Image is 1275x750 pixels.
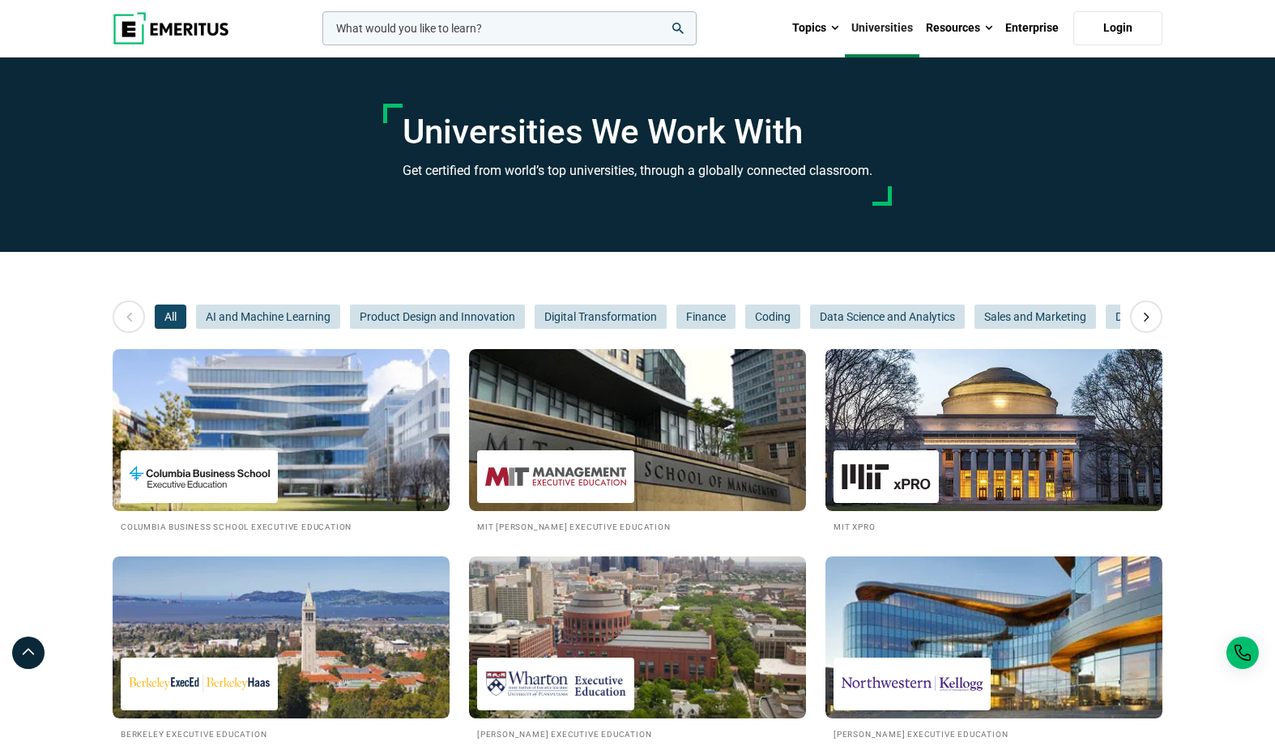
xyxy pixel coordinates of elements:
[1073,11,1162,45] a: Login
[485,666,626,702] img: Wharton Executive Education
[322,11,697,45] input: woocommerce-product-search-field-0
[350,305,525,329] button: Product Design and Innovation
[535,305,667,329] button: Digital Transformation
[745,305,800,329] button: Coding
[676,305,736,329] button: Finance
[113,349,450,511] img: Universities We Work With
[825,349,1162,533] a: Universities We Work With MIT xPRO MIT xPRO
[113,349,450,533] a: Universities We Work With Columbia Business School Executive Education Columbia Business School E...
[825,349,1162,511] img: Universities We Work With
[810,305,965,329] button: Data Science and Analytics
[485,458,626,495] img: MIT Sloan Executive Education
[477,727,798,740] h2: [PERSON_NAME] Executive Education
[469,556,806,740] a: Universities We Work With Wharton Executive Education [PERSON_NAME] Executive Education
[113,556,450,718] img: Universities We Work With
[113,556,450,740] a: Universities We Work With Berkeley Executive Education Berkeley Executive Education
[825,556,1162,740] a: Universities We Work With Kellogg Executive Education [PERSON_NAME] Executive Education
[469,349,806,511] img: Universities We Work With
[129,666,270,702] img: Berkeley Executive Education
[403,112,872,152] h1: Universities We Work With
[121,519,441,533] h2: Columbia Business School Executive Education
[834,519,1154,533] h2: MIT xPRO
[129,458,270,495] img: Columbia Business School Executive Education
[1106,305,1210,329] button: Digital Marketing
[469,349,806,533] a: Universities We Work With MIT Sloan Executive Education MIT [PERSON_NAME] Executive Education
[477,519,798,533] h2: MIT [PERSON_NAME] Executive Education
[121,727,441,740] h2: Berkeley Executive Education
[842,458,931,495] img: MIT xPRO
[155,305,186,329] button: All
[834,727,1154,740] h2: [PERSON_NAME] Executive Education
[196,305,340,329] button: AI and Machine Learning
[469,556,806,718] img: Universities We Work With
[403,160,872,181] h3: Get certified from world’s top universities, through a globally connected classroom.
[974,305,1096,329] button: Sales and Marketing
[825,556,1162,718] img: Universities We Work With
[842,666,983,702] img: Kellogg Executive Education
